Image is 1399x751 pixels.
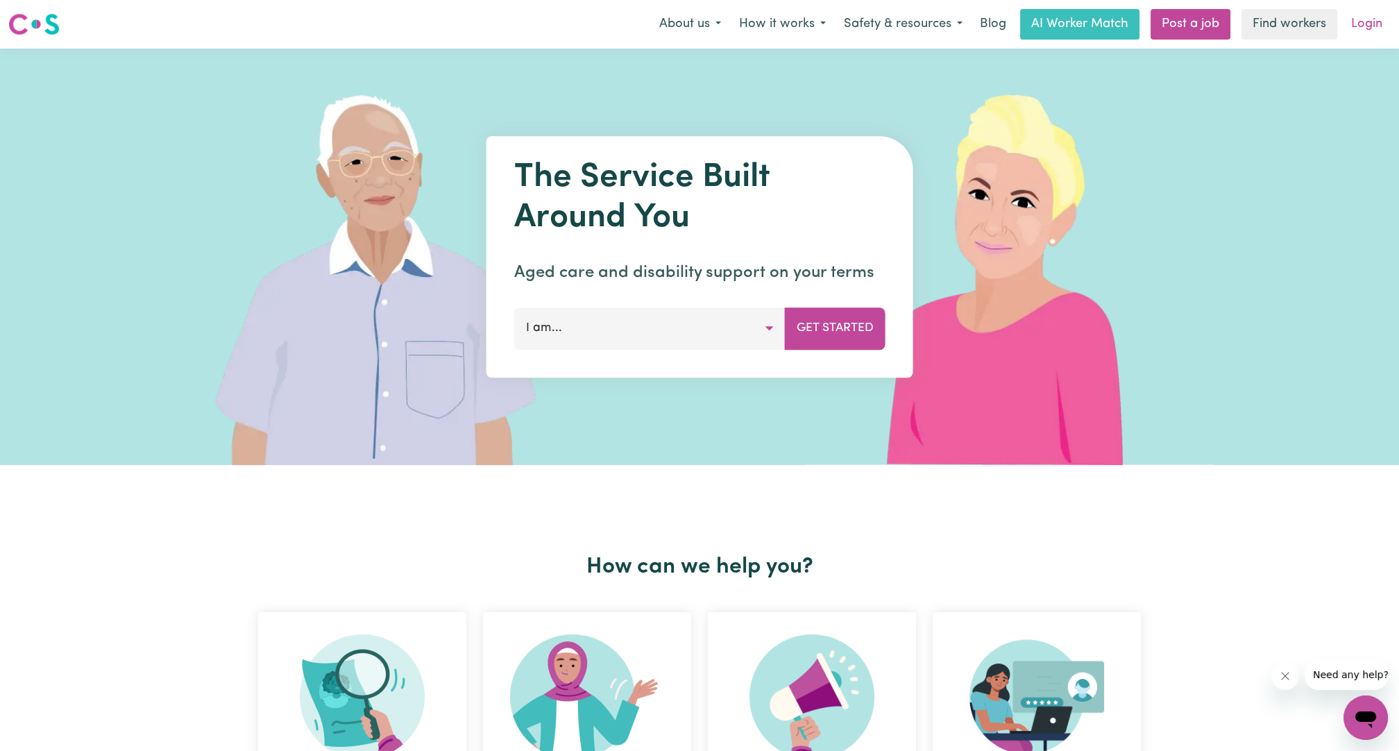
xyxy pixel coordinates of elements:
[514,158,885,238] h1: The Service Built Around You
[730,10,835,39] button: How it works
[835,10,972,39] button: Safety & resources
[1343,695,1388,740] iframe: Button to launch messaging window
[514,260,885,285] p: Aged care and disability support on your terms
[8,10,84,21] span: Need any help?
[785,307,885,349] button: Get Started
[972,9,1015,40] a: Blog
[1151,9,1230,40] a: Post a job
[1241,9,1337,40] a: Find workers
[250,554,1149,580] h2: How can we help you?
[1343,9,1391,40] a: Login
[8,8,60,40] a: Careseekers logo
[650,10,730,39] button: About us
[8,12,60,37] img: Careseekers logo
[1020,9,1139,40] a: AI Worker Match
[514,307,786,349] button: I am...
[1305,659,1388,690] iframe: Message from company
[1271,662,1299,690] iframe: Close message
